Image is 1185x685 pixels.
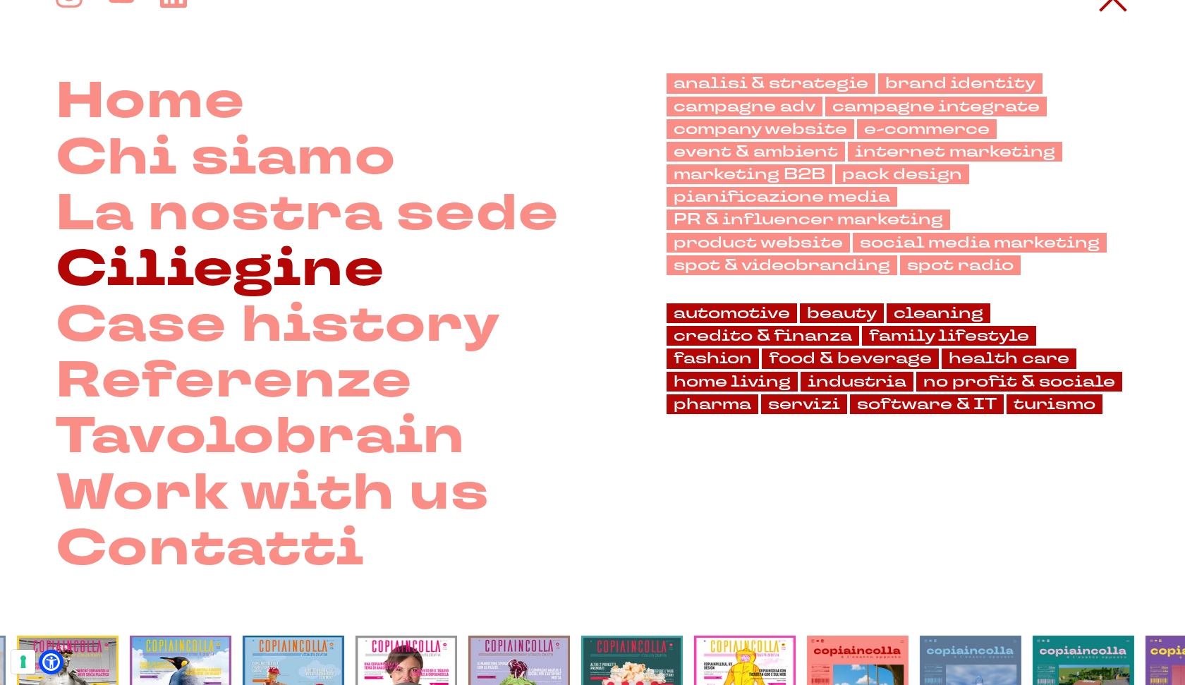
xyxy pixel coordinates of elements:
[56,130,396,186] a: Chi siamo
[56,408,466,464] a: Tavolobrain
[667,97,822,116] a: campagne adv
[878,73,1043,93] a: brand identity
[667,372,798,392] a: home living
[1007,394,1102,414] a: turismo
[853,233,1107,253] a: social media marketing
[667,142,845,162] a: event & ambient
[667,210,950,229] a: PR & influencer marketing
[667,233,850,253] a: product website
[56,186,559,241] a: La nostra sede
[850,394,1004,414] a: software & IT
[667,348,759,368] a: fashion
[667,255,897,275] a: spot & videobranding
[667,164,832,184] a: marketing B2B
[56,521,365,576] a: Contatti
[56,297,502,353] a: Case history
[667,119,854,139] a: company website
[761,394,847,414] a: servizi
[667,394,758,414] a: pharma
[848,142,1062,162] a: internet marketing
[887,303,990,323] a: cleaning
[56,353,413,408] a: Referenze
[56,465,490,521] a: Work with us
[667,303,797,323] a: automotive
[42,653,60,671] a: Apri il menu di accessibilità
[11,650,35,674] button: Le tue preferenze relative al consenso per le tecnologie di tracciamento
[862,326,1036,346] a: family lifestyle
[857,119,997,139] a: e-commerce
[56,241,385,297] a: Ciliegine
[667,187,897,207] a: pianificazione media
[916,372,1122,392] a: no profit & sociale
[667,73,875,93] a: analisi & strategie
[900,255,1021,275] a: spot radio
[56,73,245,129] a: Home
[835,164,969,184] a: pack design
[801,372,913,392] a: industria
[762,348,939,368] a: food & beverage
[942,348,1076,368] a: health care
[825,97,1047,116] a: campagne integrate
[667,326,859,346] a: credito & finanza
[800,303,884,323] a: beauty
